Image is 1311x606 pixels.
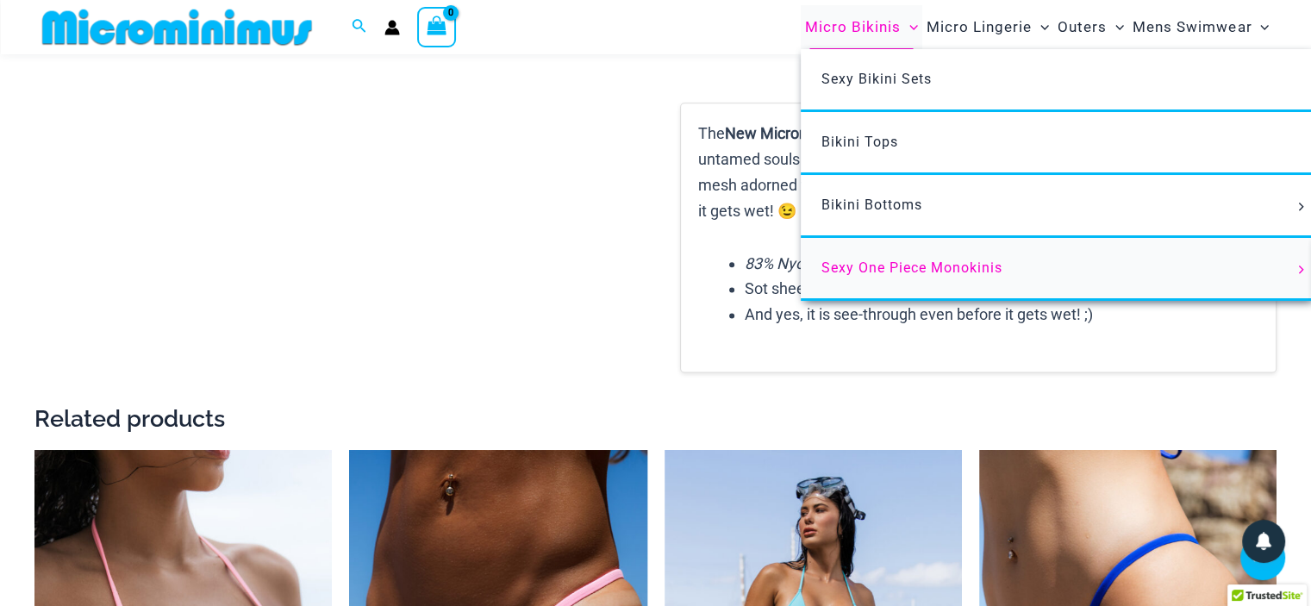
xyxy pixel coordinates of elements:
a: View Shopping Cart, empty [417,7,457,47]
span: Menu Toggle [1291,266,1310,274]
span: Menu Toggle [1107,5,1124,49]
span: Menu Toggle [1291,203,1310,211]
span: Menu Toggle [1032,5,1049,49]
span: Mens Swimwear [1133,5,1252,49]
span: Bikini Bottoms [821,197,922,213]
li: And yes, it is see-through even before it gets wet! ;) [745,302,1258,328]
a: Micro LingerieMenu ToggleMenu Toggle [922,5,1053,49]
span: Bikini Tops [821,134,898,150]
nav: Site Navigation [798,3,1277,52]
span: Micro Bikinis [805,5,901,49]
img: MM SHOP LOGO FLAT [35,8,319,47]
span: Sexy Bikini Sets [821,71,932,87]
a: Account icon link [384,20,400,35]
b: New Microminimus Waves Breaking Bikini [725,124,1012,142]
span: Menu Toggle [1252,5,1269,49]
span: Sexy One Piece Monokinis [821,259,1002,276]
h2: Related products [34,403,1277,434]
a: Micro BikinisMenu ToggleMenu Toggle [801,5,922,49]
em: 83% Nyon 17% Elastane [745,254,908,272]
span: Outers [1058,5,1107,49]
a: Search icon link [352,16,367,38]
span: Micro Lingerie [927,5,1032,49]
a: Mens SwimwearMenu ToggleMenu Toggle [1128,5,1273,49]
li: Sot sheer mesh with roses detailing. [745,276,1258,302]
p: The is made for the bold hearts and untamed souls who stir the tide with just one look. It is mad... [698,121,1258,223]
a: OutersMenu ToggleMenu Toggle [1053,5,1128,49]
span: Menu Toggle [901,5,918,49]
